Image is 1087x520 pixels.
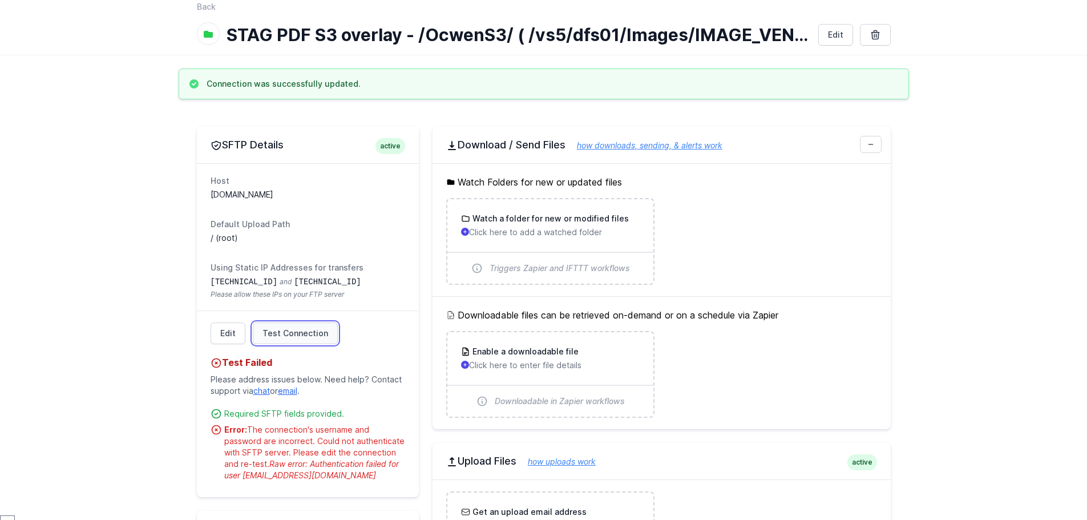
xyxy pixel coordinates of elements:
span: Downloadable in Zapier workflows [495,396,625,407]
a: Test Connection [253,323,338,344]
h5: Watch Folders for new or updated files [446,175,877,189]
a: Back [197,1,216,13]
p: Click here to add a watched folder [461,227,640,238]
dd: [DOMAIN_NAME] [211,189,405,200]
span: and [280,277,292,286]
span: Test Connection [262,328,328,339]
a: Edit [211,323,245,344]
span: Raw error: Authentication failed for user [EMAIL_ADDRESS][DOMAIN_NAME] [224,459,399,480]
a: chat [253,386,270,396]
a: Edit [818,24,853,46]
span: active [375,138,405,154]
h3: Watch a folder for new or modified files [470,213,629,224]
code: [TECHNICAL_ID] [294,277,361,287]
h5: Downloadable files can be retrieved on-demand or on a schedule via Zapier [446,308,877,322]
code: [TECHNICAL_ID] [211,277,278,287]
div: The connection's username and password are incorrect. Could not authenticate with SFTP server. Pl... [224,424,405,481]
h3: Get an upload email address [470,506,587,518]
span: Triggers Zapier and IFTTT workflows [490,263,630,274]
h1: STAG PDF S3 overlay - /OcwenS3/ ( /vs5/dfs01/Images/IMAGE_VENDOR/EVO/) [227,25,809,45]
dt: Host [211,175,405,187]
span: Please allow these IPs on your FTP server [211,290,405,299]
nav: Breadcrumb [197,1,891,19]
dt: Default Upload Path [211,219,405,230]
h2: Upload Files [446,454,877,468]
a: how uploads work [516,457,596,466]
dt: Using Static IP Addresses for transfers [211,262,405,273]
h3: Enable a downloadable file [470,346,579,357]
iframe: Drift Widget Chat Controller [1030,463,1073,506]
a: email [278,386,297,396]
strong: Error: [224,425,247,434]
p: Click here to enter file details [461,360,640,371]
h4: Test Failed [211,356,405,369]
div: Required SFTP fields provided. [224,408,405,420]
dd: / (root) [211,232,405,244]
span: active [847,454,877,470]
a: Watch a folder for new or modified files Click here to add a watched folder Triggers Zapier and I... [447,199,653,284]
h3: Connection was successfully updated. [207,78,361,90]
h2: Download / Send Files [446,138,877,152]
h2: SFTP Details [211,138,405,152]
a: Enable a downloadable file Click here to enter file details Downloadable in Zapier workflows [447,332,653,417]
p: Please address issues below. Need help? Contact support via or . [211,369,405,401]
a: how downloads, sending, & alerts work [565,140,722,150]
